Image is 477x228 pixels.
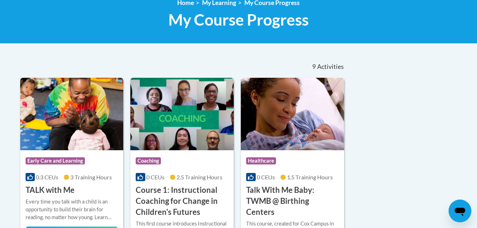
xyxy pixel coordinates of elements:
[312,63,316,71] span: 9
[70,174,112,180] span: 3 Training Hours
[317,63,344,71] span: Activities
[146,174,164,180] span: 0 CEUs
[449,200,471,222] iframe: Button to launch messaging window
[168,10,309,29] span: My Course Progress
[246,157,276,164] span: Healthcare
[36,174,58,180] span: 0.3 CEUs
[246,185,339,217] h3: Talk With Me Baby: TWMB @ Birthing Centers
[136,185,228,217] h3: Course 1: Instructional Coaching for Change in Children's Futures
[257,174,275,180] span: 0 CEUs
[20,78,124,150] img: Course Logo
[26,157,85,164] span: Early Care and Learning
[287,174,333,180] span: 1.5 Training Hours
[177,174,222,180] span: 2.5 Training Hours
[26,198,118,221] div: Every time you talk with a child is an opportunity to build their brain for reading, no matter ho...
[241,78,344,150] img: Course Logo
[130,78,234,150] img: Course Logo
[136,157,161,164] span: Coaching
[26,185,75,196] h3: TALK with Me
